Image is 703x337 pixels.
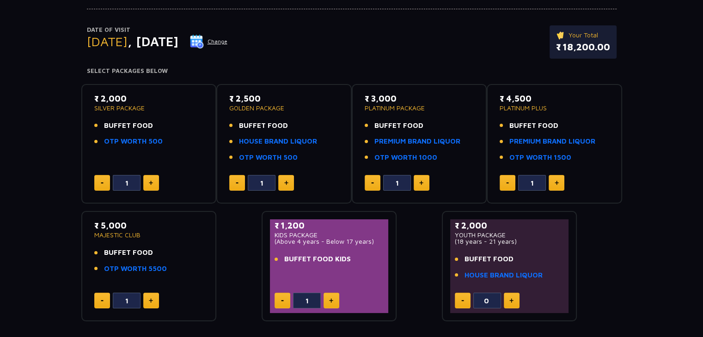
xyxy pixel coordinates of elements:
p: ₹ 2,000 [94,92,204,105]
img: plus [329,298,333,303]
p: ₹ 1,200 [275,219,384,232]
p: KIDS PACKAGE [275,232,384,238]
img: minus [461,300,464,301]
p: (18 years - 21 years) [455,238,564,245]
img: plus [149,181,153,185]
p: YOUTH PACKAGE [455,232,564,238]
a: OTP WORTH 500 [239,152,298,163]
img: minus [101,300,104,301]
span: BUFFET FOOD [104,247,153,258]
p: MAJESTIC CLUB [94,232,204,238]
p: GOLDEN PACKAGE [229,105,339,111]
p: PLATINUM PACKAGE [365,105,474,111]
a: OTP WORTH 1500 [509,152,571,163]
p: PLATINUM PLUS [500,105,609,111]
img: minus [281,300,284,301]
p: Your Total [556,30,610,40]
p: Date of Visit [87,25,228,35]
a: PREMIUM BRAND LIQUOR [374,136,460,147]
p: ₹ 4,500 [500,92,609,105]
p: ₹ 5,000 [94,219,204,232]
img: minus [506,182,509,184]
span: , [DATE] [128,34,178,49]
p: ₹ 2,500 [229,92,339,105]
a: OTP WORTH 5500 [104,264,167,274]
p: ₹ 2,000 [455,219,564,232]
a: PREMIUM BRAND LIQUOR [509,136,595,147]
span: [DATE] [87,34,128,49]
img: minus [101,182,104,184]
h4: Select Packages Below [87,67,617,75]
p: SILVER PACKAGE [94,105,204,111]
button: Change [190,34,228,49]
p: ₹ 18,200.00 [556,40,610,54]
img: plus [509,298,513,303]
p: (Above 4 years - Below 17 years) [275,238,384,245]
a: HOUSE BRAND LIQUOR [465,270,543,281]
span: BUFFET FOOD [104,120,153,131]
a: OTP WORTH 1000 [374,152,437,163]
a: HOUSE BRAND LIQUOR [239,136,317,147]
img: plus [555,181,559,185]
span: BUFFET FOOD KIDS [284,254,351,265]
span: BUFFET FOOD [239,120,288,131]
img: plus [149,298,153,303]
a: OTP WORTH 500 [104,136,163,147]
img: minus [236,182,238,184]
span: BUFFET FOOD [374,120,423,131]
p: ₹ 3,000 [365,92,474,105]
img: minus [371,182,374,184]
img: plus [419,181,423,185]
span: BUFFET FOOD [509,120,558,131]
img: ticket [556,30,566,40]
span: BUFFET FOOD [465,254,513,265]
img: plus [284,181,288,185]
